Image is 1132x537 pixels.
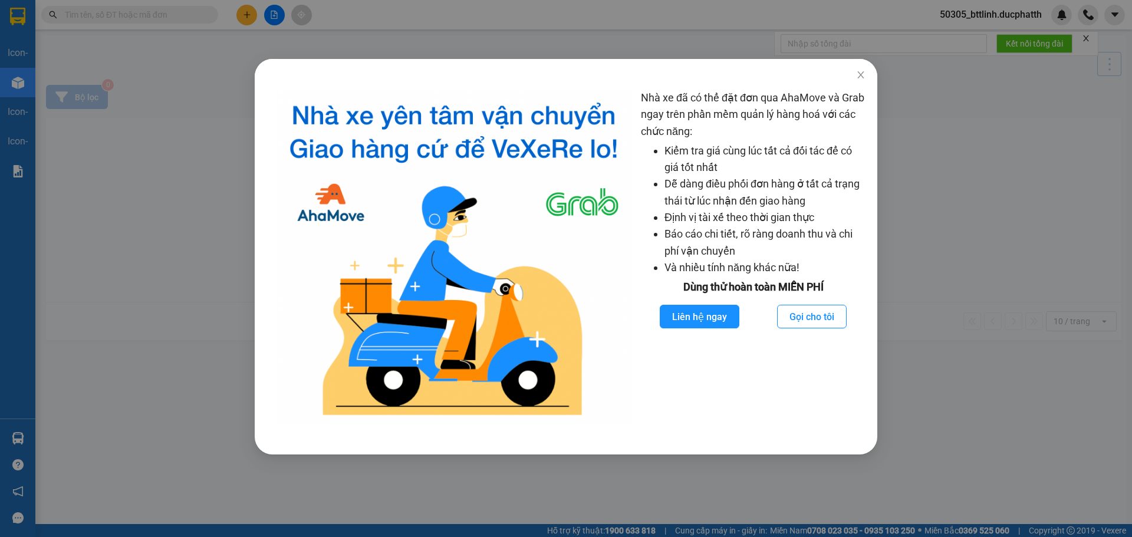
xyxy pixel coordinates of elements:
span: Gọi cho tôi [789,309,834,324]
li: Và nhiều tính năng khác nữa! [664,259,866,276]
li: Kiểm tra giá cùng lúc tất cả đối tác để có giá tốt nhất [664,143,866,176]
span: Liên hệ ngay [672,309,727,324]
img: logo [276,90,631,425]
div: Nhà xe đã có thể đặt đơn qua AhaMove và Grab ngay trên phần mềm quản lý hàng hoá với các chức năng: [641,90,866,425]
li: Định vị tài xế theo thời gian thực [664,209,866,226]
li: Dễ dàng điều phối đơn hàng ở tất cả trạng thái từ lúc nhận đến giao hàng [664,176,866,209]
button: Gọi cho tôi [777,305,847,328]
button: Liên hệ ngay [660,305,739,328]
div: Dùng thử hoàn toàn MIỄN PHÍ [641,279,866,295]
button: Close [844,59,877,92]
li: Báo cáo chi tiết, rõ ràng doanh thu và chi phí vận chuyển [664,226,866,259]
span: close [856,70,866,80]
